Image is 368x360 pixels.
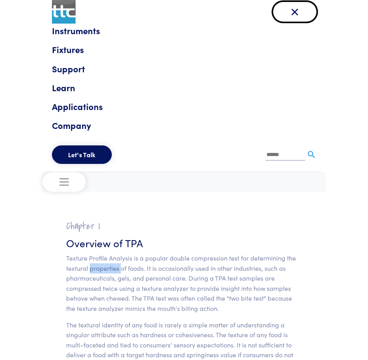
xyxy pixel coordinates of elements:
[52,145,112,164] button: Let's Talk
[273,2,316,22] button: Toggle navigation
[66,253,302,314] p: Texture Profile Analysis is a popular double compression test for determining the textural proper...
[52,99,316,114] a: Applications
[52,42,316,57] a: Fixtures
[52,118,316,132] a: Company
[52,81,316,95] a: Learn
[52,24,316,38] a: Instruments
[66,220,302,232] h2: Chapter I
[66,236,302,250] h3: Overview of TPA
[43,172,86,192] button: Toggle navigation
[289,6,301,18] img: close-v1.0.png
[52,62,316,76] a: Support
